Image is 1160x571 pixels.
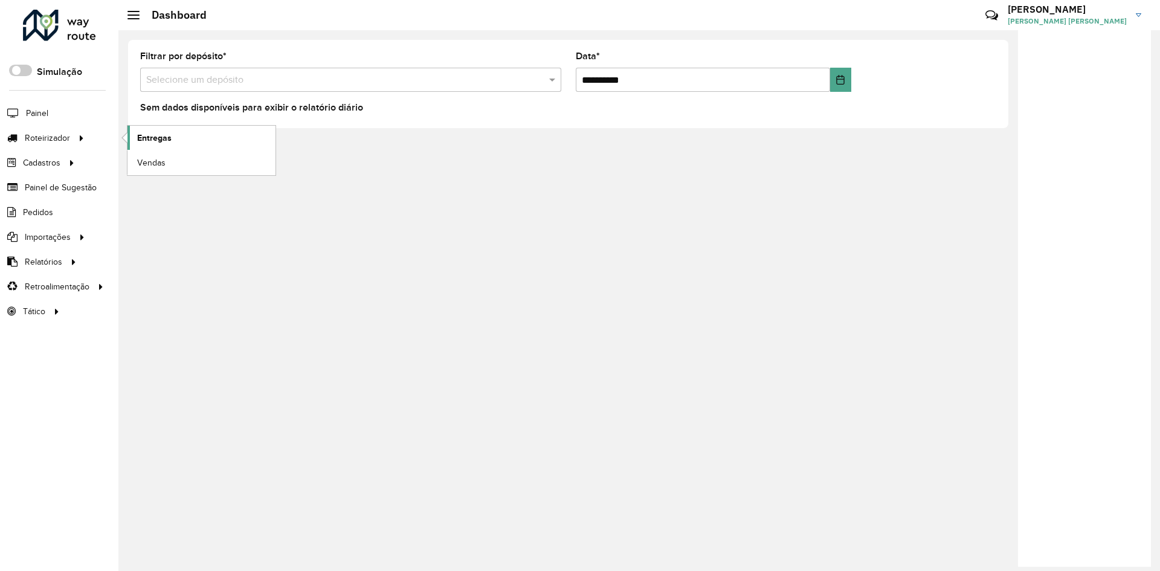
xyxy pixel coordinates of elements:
h2: Dashboard [140,8,207,22]
span: Roteirizador [25,132,70,144]
a: Contato Rápido [979,2,1005,28]
label: Filtrar por depósito [140,49,227,63]
span: Tático [23,305,45,318]
label: Simulação [37,65,82,79]
a: Vendas [127,150,275,175]
label: Sem dados disponíveis para exibir o relatório diário [140,100,363,115]
span: Entregas [137,132,172,144]
span: Relatórios [25,256,62,268]
span: Painel de Sugestão [25,181,97,194]
span: Importações [25,231,71,244]
label: Data [576,49,600,63]
span: Vendas [137,156,166,169]
span: Cadastros [23,156,60,169]
span: [PERSON_NAME] [PERSON_NAME] [1008,16,1127,27]
h3: [PERSON_NAME] [1008,4,1127,15]
a: Entregas [127,126,275,150]
span: Retroalimentação [25,280,89,293]
button: Choose Date [830,68,851,92]
span: Pedidos [23,206,53,219]
span: Painel [26,107,48,120]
